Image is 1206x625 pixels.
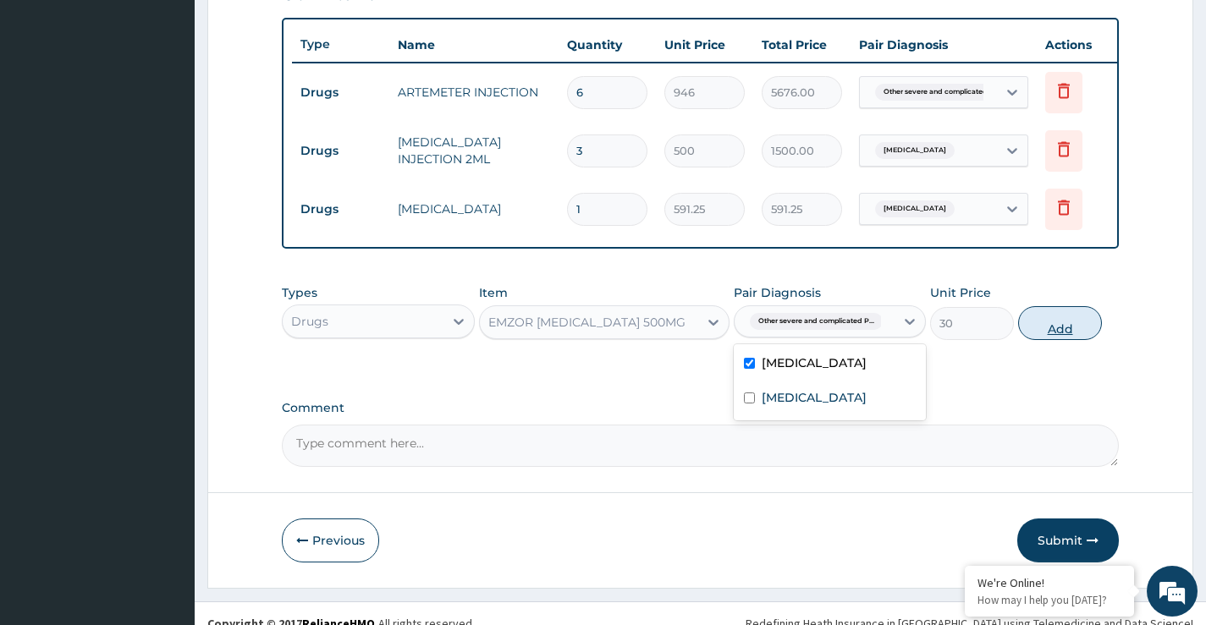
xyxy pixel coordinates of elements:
div: Chat with us now [88,95,284,117]
textarea: Type your message and hit 'Enter' [8,432,322,491]
td: ARTEMETER INJECTION [389,75,559,109]
th: Actions [1037,28,1121,62]
span: Other severe and complicated P... [750,313,883,330]
th: Unit Price [656,28,753,62]
img: d_794563401_company_1708531726252_794563401 [31,85,69,127]
button: Submit [1017,518,1119,562]
th: Total Price [753,28,851,62]
td: Drugs [292,194,389,225]
span: Other severe and complicated P... [875,84,1008,101]
label: Item [479,284,508,301]
label: [MEDICAL_DATA] [762,354,867,371]
span: [MEDICAL_DATA] [875,200,955,217]
td: [MEDICAL_DATA] INJECTION 2ML [389,125,559,176]
label: Unit Price [930,284,991,301]
label: Comment [282,401,1119,415]
div: EMZOR [MEDICAL_DATA] 500MG [488,314,686,331]
div: Minimize live chat window [278,8,318,49]
th: Quantity [559,28,656,62]
th: Name [389,28,559,62]
th: Type [292,29,389,60]
div: Drugs [291,313,328,330]
td: Drugs [292,77,389,108]
div: We're Online! [977,575,1121,590]
td: [MEDICAL_DATA] [389,192,559,226]
label: Types [282,286,317,300]
label: Pair Diagnosis [734,284,821,301]
label: [MEDICAL_DATA] [762,389,867,406]
button: Add [1018,306,1102,340]
span: [MEDICAL_DATA] [875,142,955,159]
span: We're online! [98,198,234,369]
p: How may I help you today? [977,593,1121,607]
td: Drugs [292,135,389,167]
th: Pair Diagnosis [851,28,1037,62]
button: Previous [282,518,379,562]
